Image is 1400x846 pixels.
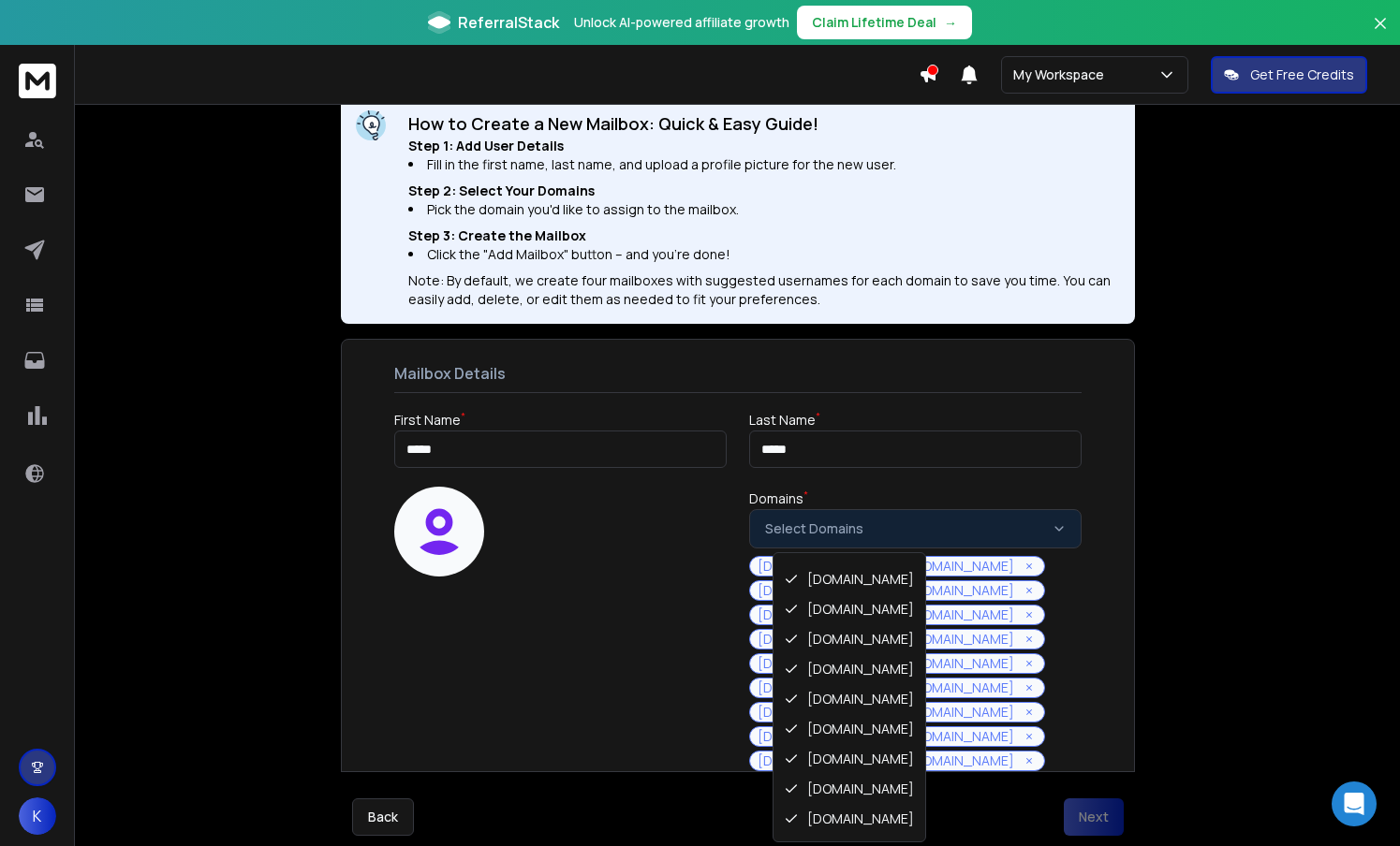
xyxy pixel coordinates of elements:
[749,489,808,507] label: Domains
[749,411,820,429] label: Last Name
[408,155,1120,174] li: Fill in the first name, last name, and upload a profile picture for the new user.
[574,13,789,32] p: Unlock AI-powered affiliate growth
[408,182,595,199] b: Step 2: Select Your Domains
[777,804,921,834] div: [DOMAIN_NAME]
[899,629,1045,649] div: [DOMAIN_NAME]
[777,684,921,714] div: [DOMAIN_NAME]
[749,605,895,625] div: [DOMAIN_NAME]
[749,653,895,674] div: [DOMAIN_NAME]
[408,137,564,154] b: Step 1: Add User Details
[408,226,586,244] b: Step 3: Create the Mailbox
[777,564,921,594] div: [DOMAIN_NAME]
[899,751,1045,771] div: [DOMAIN_NAME]
[408,245,1120,264] li: Click the "Add Mailbox" button – and you're done!
[352,798,414,836] button: Back
[408,271,1120,309] div: Note: By default, we create four mailboxes with suggested usernames for each domain to save you t...
[899,580,1045,601] div: [DOMAIN_NAME]
[777,594,921,624] div: [DOMAIN_NAME]
[394,362,1082,393] p: Mailbox Details
[749,556,895,576] div: [DOMAIN_NAME]
[19,797,56,835] span: K
[1368,11,1393,56] button: Close banner
[777,654,921,684] div: [DOMAIN_NAME]
[749,509,1082,548] button: Select Domains
[749,702,895,722] div: [DOMAIN_NAME]
[944,13,957,32] span: →
[458,11,559,34] span: ReferralStack
[394,411,465,429] label: First Name
[899,678,1045,698] div: [DOMAIN_NAME]
[408,110,1120,137] h1: How to Create a New Mailbox: Quick & Easy Guide!
[1250,66,1354,84] p: Get Free Credits
[777,774,921,804] div: [DOMAIN_NAME]
[797,6,972,39] button: Claim Lifetime Deal
[899,726,1045,747] div: [DOMAIN_NAME]
[777,624,921,654] div: [DOMAIN_NAME]
[749,580,895,601] div: [DOMAIN_NAME]
[777,714,921,744] div: [DOMAIN_NAME]
[749,629,895,649] div: [DOMAIN_NAME]
[899,556,1045,576] div: [DOMAIN_NAME]
[777,744,921,774] div: [DOMAIN_NAME]
[408,200,1120,219] li: Pick the domain you'd like to assign to the mailbox.
[899,653,1045,674] div: [DOMAIN_NAME]
[749,751,895,771] div: [DOMAIN_NAME]
[899,702,1045,722] div: [DOMAIN_NAME]
[356,110,386,140] img: information
[899,605,1045,625] div: [DOMAIN_NAME]
[1332,781,1377,826] div: Open Intercom Messenger
[749,678,895,698] div: [DOMAIN_NAME]
[749,726,895,747] div: [DOMAIN_NAME]
[1013,66,1112,84] p: My Workspace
